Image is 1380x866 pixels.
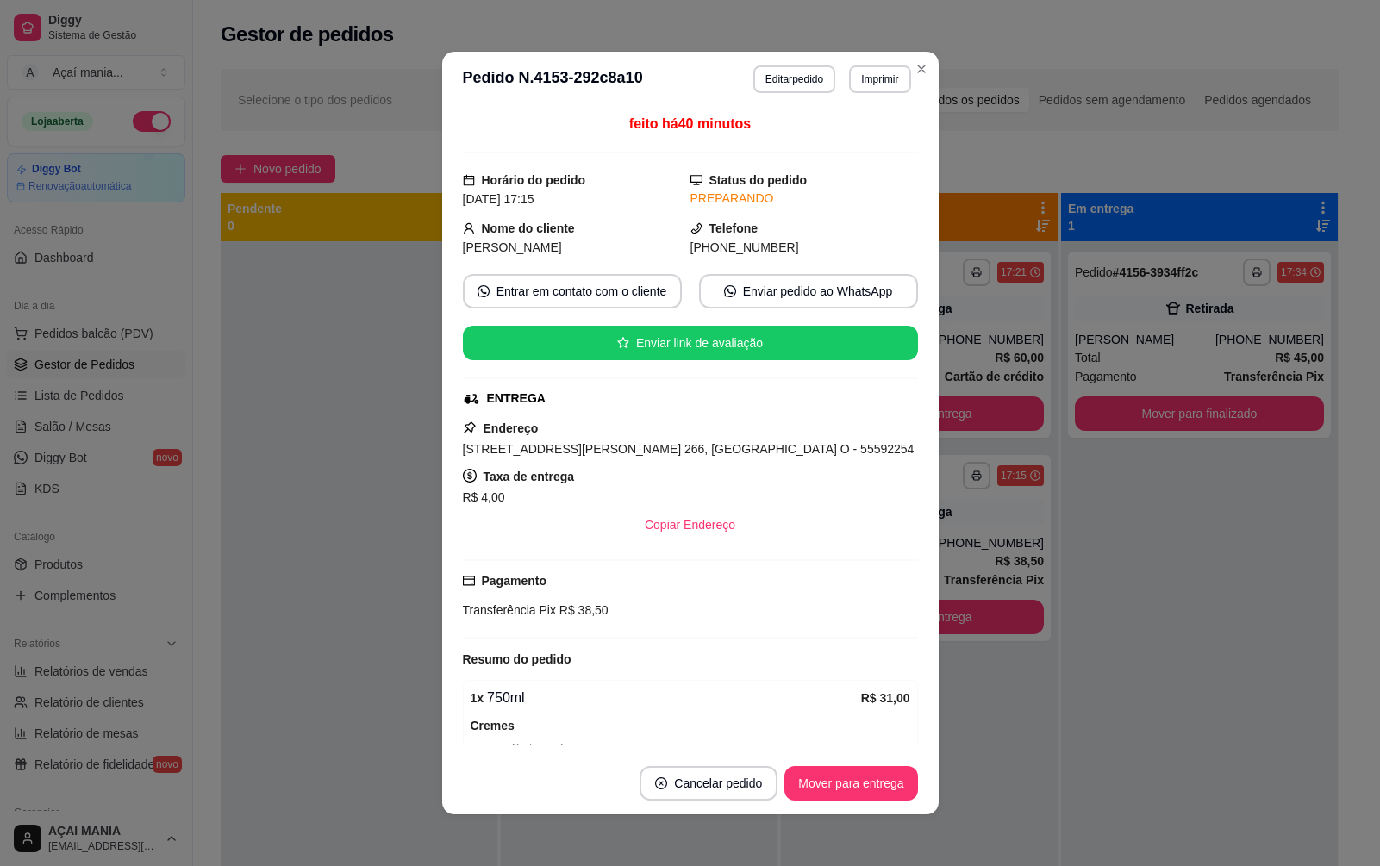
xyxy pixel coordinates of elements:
[474,742,490,756] strong: 1 x
[463,442,915,456] span: [STREET_ADDRESS][PERSON_NAME] 266, [GEOGRAPHIC_DATA] O - 55592254
[699,274,918,308] button: whats-appEnviar pedido ao WhatsApp
[463,222,475,234] span: user
[482,221,575,235] strong: Nome do cliente
[861,691,910,705] strong: R$ 31,00
[484,470,575,483] strong: Taxa de entrega
[690,240,799,254] span: [PHONE_NUMBER]
[484,421,539,435] strong: Endereço
[463,274,682,308] button: whats-appEntrar em contato com o cliente
[655,777,667,789] span: close-circle
[629,116,751,131] span: feito há 40 minutos
[556,603,609,617] span: R$ 38,50
[690,222,702,234] span: phone
[463,421,477,434] span: pushpin
[463,490,505,504] span: R$ 4,00
[463,65,643,93] h3: Pedido N. 4153-292c8a10
[709,221,759,235] strong: Telefone
[617,337,629,349] span: star
[471,688,861,708] div: 750ml
[631,508,749,542] button: Copiar Endereço
[908,55,935,83] button: Close
[478,285,490,297] span: whats-app
[753,65,835,93] button: Editarpedido
[463,174,475,186] span: calendar
[482,574,546,588] strong: Pagamento
[690,190,918,208] div: PREPARANDO
[463,192,534,206] span: [DATE] 17:15
[482,173,586,187] strong: Horário do pedido
[471,691,484,705] strong: 1 x
[849,65,910,93] button: Imprimir
[463,575,475,587] span: credit-card
[463,240,562,254] span: [PERSON_NAME]
[724,285,736,297] span: whats-app
[463,652,571,666] strong: Resumo do pedido
[690,174,702,186] span: desktop
[640,766,777,801] button: close-circleCancelar pedido
[463,326,918,360] button: starEnviar link de avaliação
[474,739,910,758] span: Açaí ( R$ 0,00 )
[784,766,917,801] button: Mover para entrega
[463,469,477,483] span: dollar
[487,389,546,408] div: ENTREGA
[709,173,808,187] strong: Status do pedido
[471,719,515,732] strong: Cremes
[463,603,556,617] span: Transferência Pix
